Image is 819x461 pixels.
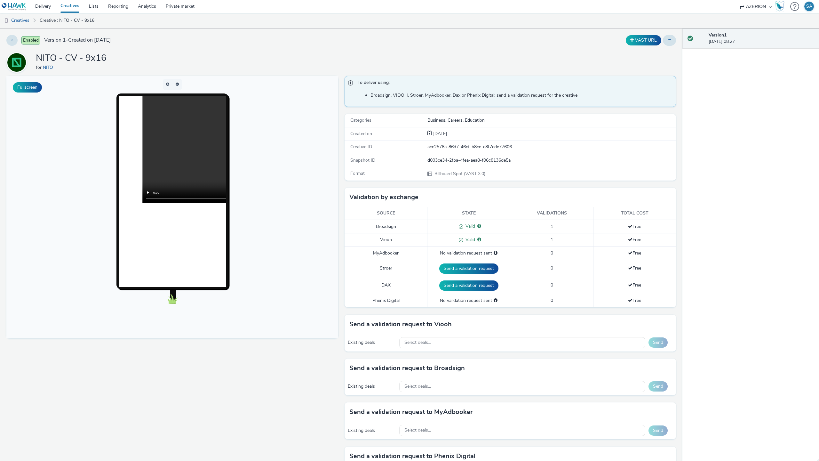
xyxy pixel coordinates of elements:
[349,407,473,417] h3: Send a validation request to MyAdbooker
[349,319,452,329] h3: Send a validation request to Viooh
[628,297,641,303] span: Free
[551,250,553,256] span: 0
[358,79,670,88] span: To deliver using:
[350,144,372,150] span: Creative ID
[6,59,29,65] a: NITO
[404,384,431,389] span: Select deals...
[348,383,396,390] div: Existing deals
[510,207,593,220] th: Validations
[348,339,396,346] div: Existing deals
[434,171,485,177] span: Billboard Spot (VAST 3.0)
[463,223,475,229] span: Valid
[431,250,507,256] div: No validation request sent
[427,117,676,124] div: Business, Careers, Education
[628,223,641,230] span: Free
[350,170,365,176] span: Format
[593,207,676,220] th: Total cost
[432,131,447,137] div: Creation 13 August 2025, 08:27
[349,363,465,373] h3: Send a validation request to Broadsign
[551,265,553,271] span: 0
[345,220,427,233] td: Broadsign
[348,427,396,434] div: Existing deals
[345,233,427,247] td: Viooh
[404,340,431,345] span: Select deals...
[494,297,497,304] div: Please select a deal below and click on Send to send a validation request to Phenix Digital.
[36,64,43,70] span: for
[44,36,111,44] span: Version 1 - Created on [DATE]
[628,265,641,271] span: Free
[775,1,787,12] a: Hawk Academy
[806,2,812,11] div: SA
[709,32,814,45] div: [DATE] 08:27
[345,294,427,307] td: Phenix Digital
[648,337,668,348] button: Send
[2,3,26,11] img: undefined Logo
[624,35,663,45] div: Duplicate the creative as a VAST URL
[628,282,641,288] span: Free
[350,131,372,137] span: Created on
[648,425,668,436] button: Send
[350,117,371,123] span: Categories
[349,451,475,461] h3: Send a validation request to Phenix Digital
[709,32,727,38] strong: Version 1
[463,237,475,243] span: Valid
[775,1,784,12] img: Hawk Academy
[43,64,56,70] a: NITO
[349,192,418,202] h3: Validation by exchange
[3,18,10,24] img: dooh
[648,381,668,392] button: Send
[370,92,673,99] li: Broadsign, VIOOH, Stroer, MyAdbooker, Dax or Phenix Digital: send a validation request for the cr...
[432,131,447,137] span: [DATE]
[21,36,40,44] span: Enabled
[494,250,497,256] div: Please select a deal below and click on Send to send a validation request to MyAdbooker.
[427,144,676,150] div: acc2578a-86d7-46cf-b8ce-c8f7cde77606
[628,237,641,243] span: Free
[551,282,553,288] span: 0
[350,157,375,163] span: Snapshot ID
[345,207,427,220] th: Source
[551,297,553,303] span: 0
[404,428,431,433] span: Select deals...
[551,237,553,243] span: 1
[431,297,507,304] div: No validation request sent
[628,250,641,256] span: Free
[427,207,510,220] th: State
[345,247,427,260] td: MyAdbooker
[439,263,498,274] button: Send a validation request
[7,53,26,72] img: NITO
[345,277,427,294] td: DAX
[345,260,427,277] td: Stroer
[427,157,676,164] div: d003ce34-2fba-4fea-aea8-f06c8136de5a
[13,82,42,93] button: Fullscreen
[36,13,98,28] a: Creative : NITO - CV - 9x16
[626,35,661,45] button: VAST URL
[36,52,107,64] h1: NITO - CV - 9x16
[439,280,498,291] button: Send a validation request
[551,223,553,230] span: 1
